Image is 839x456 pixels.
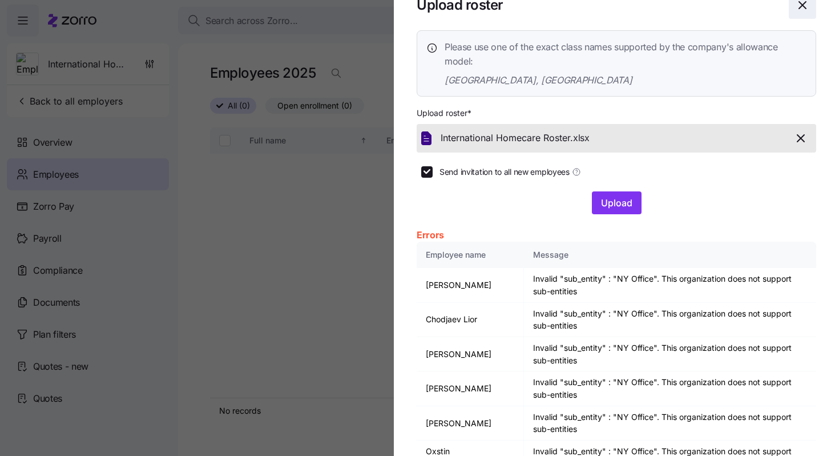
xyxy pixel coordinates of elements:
[524,303,816,337] td: Invalid "sub_entity" : "NY Office". This organization does not support sub-entities
[445,73,806,87] span: [GEOGRAPHIC_DATA], [GEOGRAPHIC_DATA]
[445,40,806,69] span: Please use one of the exact class names supported by the company's allowance model:
[601,196,632,210] span: Upload
[417,228,444,242] span: Errors
[439,166,570,178] span: Send invitation to all new employees
[417,371,524,406] td: [PERSON_NAME]
[524,337,816,371] td: Invalid "sub_entity" : "NY Office". This organization does not support sub-entities
[417,406,524,441] td: [PERSON_NAME]
[417,303,524,337] td: Chodjaev Lior
[417,107,471,119] span: Upload roster *
[592,191,642,214] button: Upload
[417,337,524,371] td: [PERSON_NAME]
[524,371,816,406] td: Invalid "sub_entity" : "NY Office". This organization does not support sub-entities
[417,268,524,302] td: [PERSON_NAME]
[533,249,807,261] div: Message
[524,406,816,441] td: Invalid "sub_entity" : "NY Office". This organization does not support sub-entities
[573,131,590,145] span: xlsx
[441,131,573,145] span: International Homecare Roster.
[426,249,514,261] div: Employee name
[524,268,816,302] td: Invalid "sub_entity" : "NY Office". This organization does not support sub-entities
